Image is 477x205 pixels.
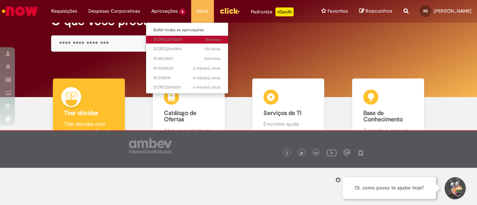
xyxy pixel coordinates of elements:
span: Despesas Corporativas [88,7,140,15]
a: Exibir todas as aprovações [146,26,228,34]
p: Tirar dúvidas com Lupi Assist e Gen Ai [64,120,114,135]
div: Oi, como posso te ajudar hoje? [343,177,436,199]
a: Aberto R13537403 : [146,55,228,63]
span: Rascunhos [366,7,392,15]
a: Aberto DCREQ0170277 : [146,36,228,44]
a: Rascunhos [359,8,392,15]
span: DCREQ0170277 [154,37,221,43]
img: logo_footer_facebook.png [285,151,289,155]
img: ServiceNow [1,4,39,19]
a: Tirar dúvidas Tirar dúvidas com Lupi Assist e Gen Ai [39,79,139,143]
img: logo_footer_youtube.png [327,148,337,157]
a: Aberto R13115891 : [146,74,228,82]
a: Aberto DCREQ0145151 : [146,83,228,92]
p: Consulte e aprenda [363,127,413,134]
b: Serviços de TI [263,109,301,117]
img: logo_footer_linkedin.png [314,151,318,156]
b: Catálogo de Ofertas [164,109,196,124]
time: 06/08/2025 10:30:45 [193,65,221,71]
a: Catálogo de Ofertas Abra uma solicitação [139,79,239,143]
img: logo_footer_twitter.png [300,151,303,155]
span: Requisições [51,7,77,15]
a: Base de Conhecimento Consulte e aprenda [338,79,438,143]
ul: Aprovações [146,22,228,94]
a: Aberto R13358434 : [146,64,228,73]
b: Base de Conhecimento [363,109,403,124]
span: 4 mês(es) atrás [193,75,221,81]
span: DCREQ0145151 [154,84,221,90]
button: Iniciar Conversa de Suporte [443,177,466,199]
p: +GenAi [275,7,294,16]
span: R13537403 [154,56,221,62]
span: R13358434 [154,65,221,71]
span: Favoritos [328,7,348,15]
p: Encontre ajuda [263,120,313,128]
span: 6 [179,9,186,15]
time: 18/09/2025 03:53:26 [204,46,221,52]
span: 2 mês(es) atrás [193,65,221,71]
time: 02/06/2025 08:51:40 [193,75,221,81]
span: 16d atrás [204,56,221,61]
span: More [197,7,208,15]
time: 15/09/2025 18:19:26 [204,56,221,61]
span: 8d atrás [206,37,221,42]
p: Abra uma solicitação [164,127,214,134]
span: 6 mês(es) atrás [193,84,221,90]
a: Serviços de TI Encontre ajuda [238,79,338,143]
span: [PERSON_NAME] [434,8,471,14]
span: RS [423,9,428,13]
time: 28/03/2025 07:30:58 [193,84,221,90]
b: Tirar dúvidas [64,109,98,117]
img: logo_footer_ambev_rotulo_gray.png [129,138,172,153]
img: logo_footer_naosei.png [357,149,364,156]
span: R13115891 [154,75,221,81]
div: Padroniza [251,7,294,16]
img: logo_footer_workplace.png [344,149,350,156]
a: Aberto DCREQ0169816 : [146,45,228,53]
h2: O que você procura hoje? [51,15,426,28]
span: Aprovações [151,7,178,15]
span: 13d atrás [204,46,221,52]
time: 23/09/2025 03:56:07 [206,37,221,42]
img: click_logo_yellow_360x200.png [219,5,240,16]
span: DCREQ0169816 [154,46,221,52]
